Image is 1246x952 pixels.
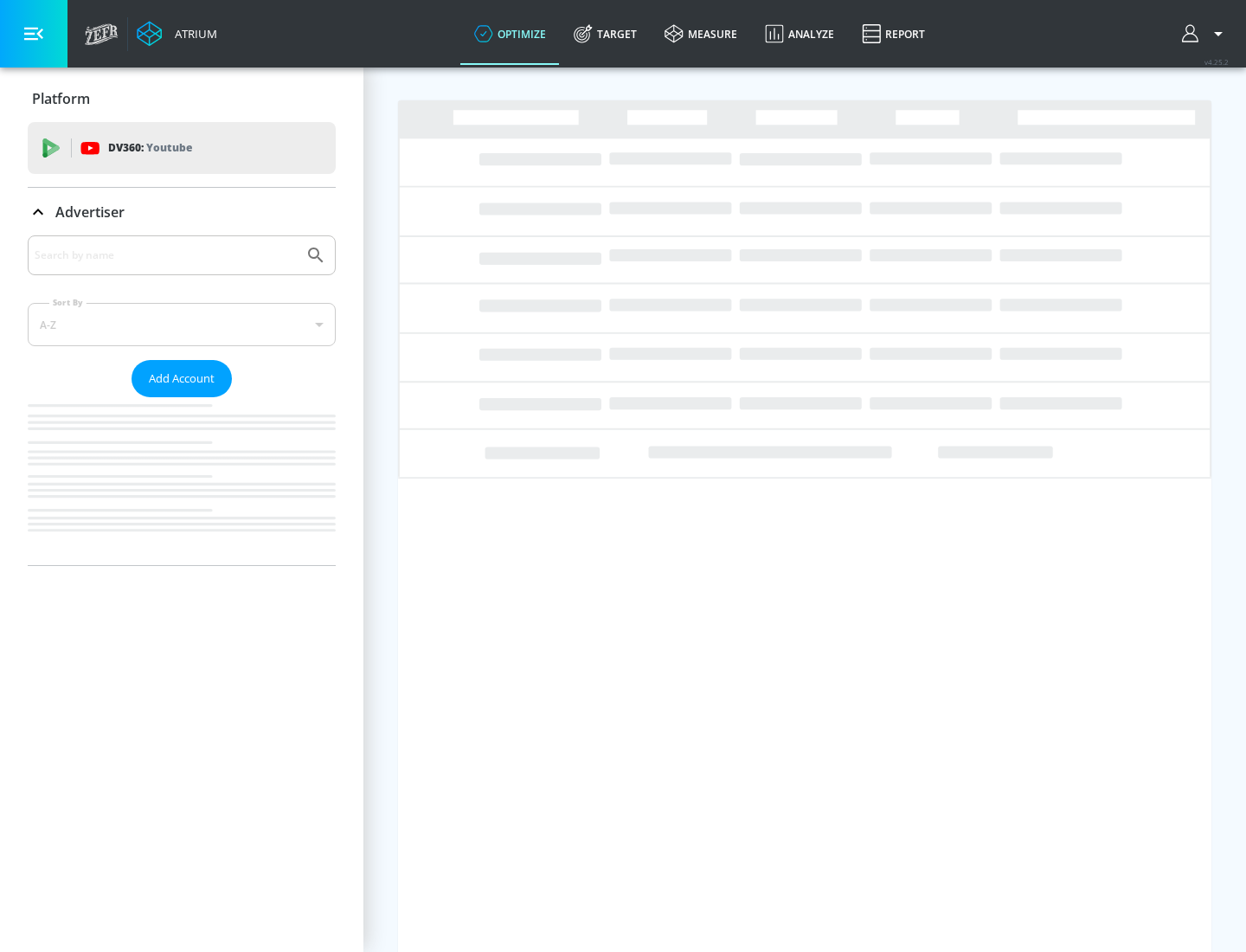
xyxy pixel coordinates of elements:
a: Analyze [751,3,848,65]
div: Atrium [168,26,217,42]
a: measure [651,3,751,65]
label: Sort By [49,297,87,308]
div: Advertiser [28,235,336,565]
a: Atrium [137,21,217,47]
div: A-Z [28,303,336,346]
div: DV360: Youtube [28,122,336,174]
button: Add Account [132,360,232,397]
a: optimize [460,3,560,65]
a: Report [848,3,939,65]
p: Advertiser [55,203,125,222]
a: Target [560,3,651,65]
p: Platform [32,89,90,108]
input: Search by name [35,244,297,267]
p: DV360: [108,138,192,158]
div: Platform [28,74,336,123]
div: Advertiser [28,188,336,236]
span: Add Account [149,369,215,389]
nav: list of Advertiser [28,397,336,565]
p: Youtube [146,138,192,157]
span: v 4.25.2 [1204,57,1229,67]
